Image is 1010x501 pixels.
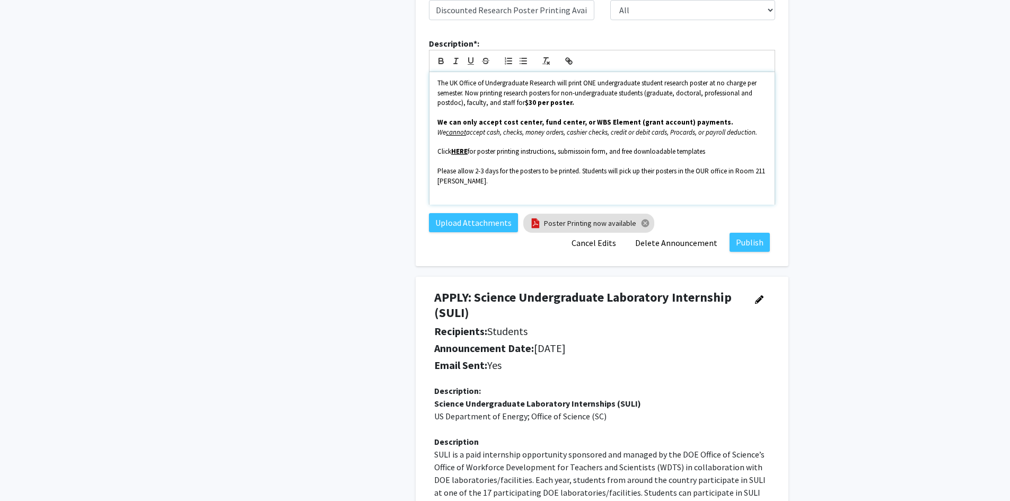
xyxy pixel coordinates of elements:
[525,98,574,107] strong: $30 per poster.
[434,325,741,338] h5: Students
[434,341,534,355] b: Announcement Date:
[530,217,541,229] img: pdf_icon.png
[434,410,770,423] p: US Department of Energy; Office of Science (SC)
[446,128,466,137] u: cannot
[8,453,45,493] iframe: Chat
[429,213,518,232] label: Upload Attachments
[429,38,479,49] b: Description*:
[434,398,641,409] strong: Science Undergraduate Laboratory Internships (SULI)
[640,218,650,228] mat-icon: cancel
[730,233,770,252] button: Publish
[468,147,705,156] span: for poster printing instructions, submissoin form, and free downloadable templates
[434,384,770,397] div: Description:
[434,359,741,372] h5: Yes
[451,147,468,156] a: HERE
[434,436,479,447] strong: Description
[434,290,741,321] h4: APPLY: Science Undergraduate Laboratory Internship (SULI)
[434,358,487,372] b: Email Sent:
[437,128,757,137] em: We accept cash, checks, money orders, cashier checks, credit or debit cards, Procards, or payroll...
[434,324,487,338] b: Recipients:
[437,118,733,127] strong: We can only accept cost center, fund center, or WBS Element (grant account) payments.
[437,166,767,185] span: Please allow 2-3 days for the posters to be printed. Students will pick up their posters in the O...
[434,342,741,355] h5: [DATE]
[565,233,623,253] button: Cancel Edits
[544,218,636,229] a: Poster Printing now available
[437,147,451,156] span: Click
[437,78,758,107] span: The UK Office of Undergraduate Research will print ONE undergraduate student research poster at n...
[628,233,724,253] button: Delete Announcement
